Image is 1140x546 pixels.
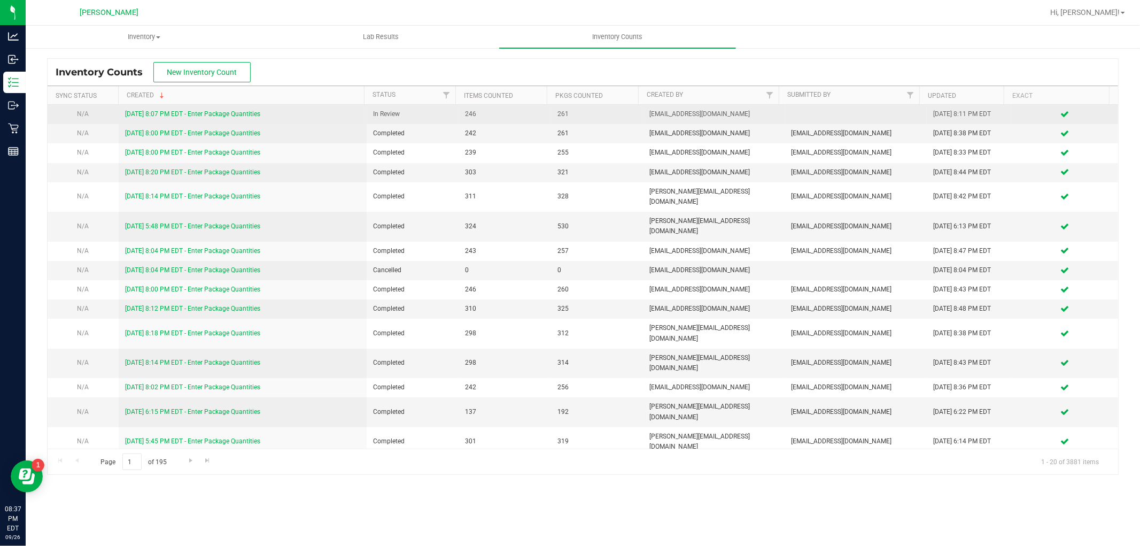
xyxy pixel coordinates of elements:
[649,323,778,343] span: [PERSON_NAME][EMAIL_ADDRESS][DOMAIN_NAME]
[373,128,452,139] span: Completed
[792,436,920,447] span: [EMAIL_ADDRESS][DOMAIN_NAME]
[465,304,544,314] span: 310
[933,304,1005,314] div: [DATE] 8:48 PM EDT
[649,382,778,393] span: [EMAIL_ADDRESS][DOMAIN_NAME]
[792,284,920,295] span: [EMAIL_ADDRESS][DOMAIN_NAME]
[933,246,1005,256] div: [DATE] 8:47 PM EDT
[262,26,499,48] a: Lab Results
[26,32,262,42] span: Inventory
[557,128,637,139] span: 261
[557,358,637,368] span: 314
[373,221,452,232] span: Completed
[77,266,89,274] span: N/A
[465,221,544,232] span: 324
[792,128,920,139] span: [EMAIL_ADDRESS][DOMAIN_NAME]
[11,460,43,493] iframe: Resource center
[557,246,637,256] span: 257
[1050,8,1120,17] span: Hi, [PERSON_NAME]!
[933,221,1005,232] div: [DATE] 6:13 PM EDT
[8,146,19,157] inline-svg: Reports
[125,222,260,230] a: [DATE] 5:48 PM EDT - Enter Package Quantities
[77,329,89,337] span: N/A
[77,168,89,176] span: N/A
[8,100,19,111] inline-svg: Outbound
[5,533,21,541] p: 09/26
[465,358,544,368] span: 298
[125,305,260,312] a: [DATE] 8:12 PM EDT - Enter Package Quantities
[77,247,89,255] span: N/A
[464,92,513,99] a: Items Counted
[933,191,1005,202] div: [DATE] 8:42 PM EDT
[557,191,637,202] span: 328
[557,284,637,295] span: 260
[649,402,778,422] span: [PERSON_NAME][EMAIL_ADDRESS][DOMAIN_NAME]
[557,436,637,447] span: 319
[77,149,89,156] span: N/A
[792,407,920,417] span: [EMAIL_ADDRESS][DOMAIN_NAME]
[77,286,89,293] span: N/A
[183,453,198,468] a: Go to the next page
[5,504,21,533] p: 08:37 PM EDT
[373,91,395,98] a: Status
[792,191,920,202] span: [EMAIL_ADDRESS][DOMAIN_NAME]
[125,149,260,156] a: [DATE] 8:00 PM EDT - Enter Package Quantities
[465,128,544,139] span: 242
[649,109,778,119] span: [EMAIL_ADDRESS][DOMAIN_NAME]
[578,32,657,42] span: Inventory Counts
[373,167,452,178] span: Completed
[792,382,920,393] span: [EMAIL_ADDRESS][DOMAIN_NAME]
[348,32,413,42] span: Lab Results
[649,353,778,373] span: [PERSON_NAME][EMAIL_ADDRESS][DOMAIN_NAME]
[125,408,260,416] a: [DATE] 6:15 PM EDT - Enter Package Quantities
[465,167,544,178] span: 303
[373,382,452,393] span: Completed
[125,110,260,118] a: [DATE] 8:07 PM EDT - Enter Package Quantities
[465,246,544,256] span: 243
[125,329,260,337] a: [DATE] 8:18 PM EDT - Enter Package Quantities
[557,407,637,417] span: 192
[77,110,89,118] span: N/A
[557,382,637,393] span: 256
[792,304,920,314] span: [EMAIL_ADDRESS][DOMAIN_NAME]
[125,266,260,274] a: [DATE] 8:04 PM EDT - Enter Package Quantities
[373,304,452,314] span: Completed
[465,284,544,295] span: 246
[465,109,544,119] span: 246
[557,304,637,314] span: 325
[373,358,452,368] span: Completed
[933,128,1005,139] div: [DATE] 8:38 PM EDT
[649,167,778,178] span: [EMAIL_ADDRESS][DOMAIN_NAME]
[56,92,97,99] a: Sync Status
[373,284,452,295] span: Completed
[792,358,920,368] span: [EMAIL_ADDRESS][DOMAIN_NAME]
[465,436,544,447] span: 301
[200,453,215,468] a: Go to the last page
[649,148,778,158] span: [EMAIL_ADDRESS][DOMAIN_NAME]
[125,437,260,445] a: [DATE] 5:45 PM EDT - Enter Package Quantities
[26,26,262,48] a: Inventory
[649,284,778,295] span: [EMAIL_ADDRESS][DOMAIN_NAME]
[933,148,1005,158] div: [DATE] 8:33 PM EDT
[373,191,452,202] span: Completed
[373,246,452,256] span: Completed
[787,91,831,98] a: Submitted By
[933,436,1005,447] div: [DATE] 6:14 PM EDT
[77,437,89,445] span: N/A
[557,221,637,232] span: 530
[1033,453,1107,470] span: 1 - 20 of 3881 items
[557,328,637,339] span: 312
[80,8,138,17] span: [PERSON_NAME]
[928,92,956,99] a: Updated
[649,128,778,139] span: [EMAIL_ADDRESS][DOMAIN_NAME]
[555,92,603,99] a: Pkgs Counted
[465,328,544,339] span: 298
[77,383,89,391] span: N/A
[1004,86,1109,105] th: Exact
[557,167,637,178] span: 321
[649,304,778,314] span: [EMAIL_ADDRESS][DOMAIN_NAME]
[933,328,1005,339] div: [DATE] 8:38 PM EDT
[557,109,637,119] span: 261
[902,86,919,104] a: Filter
[373,265,452,275] span: Cancelled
